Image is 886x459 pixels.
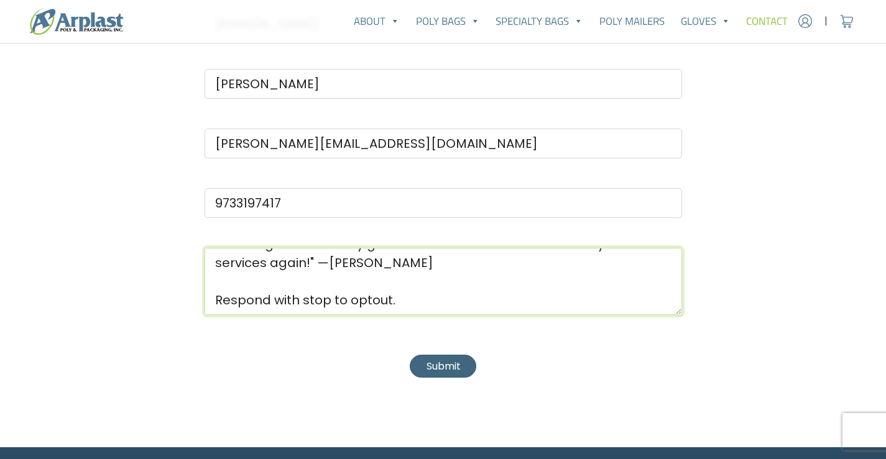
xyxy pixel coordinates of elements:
input: Last Name [205,69,682,99]
input: Email [205,129,682,158]
a: Poly Mailers [591,9,673,34]
button: Submit [410,355,476,378]
img: logo [30,8,123,35]
a: About [346,9,408,34]
a: Poly Bags [408,9,488,34]
span: | [824,14,828,29]
a: Contact [738,9,796,34]
input: Phone [205,188,682,218]
form: Contact form [205,9,682,378]
a: Specialty Bags [488,9,592,34]
a: Gloves [673,9,739,34]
